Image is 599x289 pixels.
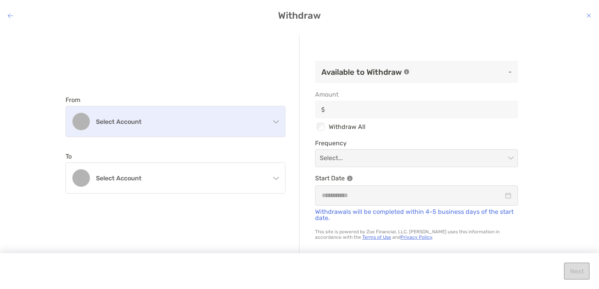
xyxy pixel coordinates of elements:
p: This site is powered by Zoe Financial, LLC. [PERSON_NAME] uses this information in accordance wit... [315,229,518,240]
span: Frequency [315,139,518,147]
h4: Select account [96,118,264,125]
div: Withdraw All [315,122,518,132]
p: Start Date [315,173,518,183]
img: Information Icon [347,176,353,181]
h3: Available to Withdraw [321,67,402,77]
p: - [416,67,512,77]
p: Withdrawals will be completed within 4-5 business days of the start date. [315,209,518,221]
h4: Select account [96,174,264,182]
a: Terms of Use [362,234,391,240]
img: input icon [321,107,325,113]
input: Amountinput icon [328,106,517,113]
label: From [66,96,80,104]
label: To [66,153,72,160]
span: Amount [315,91,518,98]
a: Privacy Policy [401,234,432,240]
